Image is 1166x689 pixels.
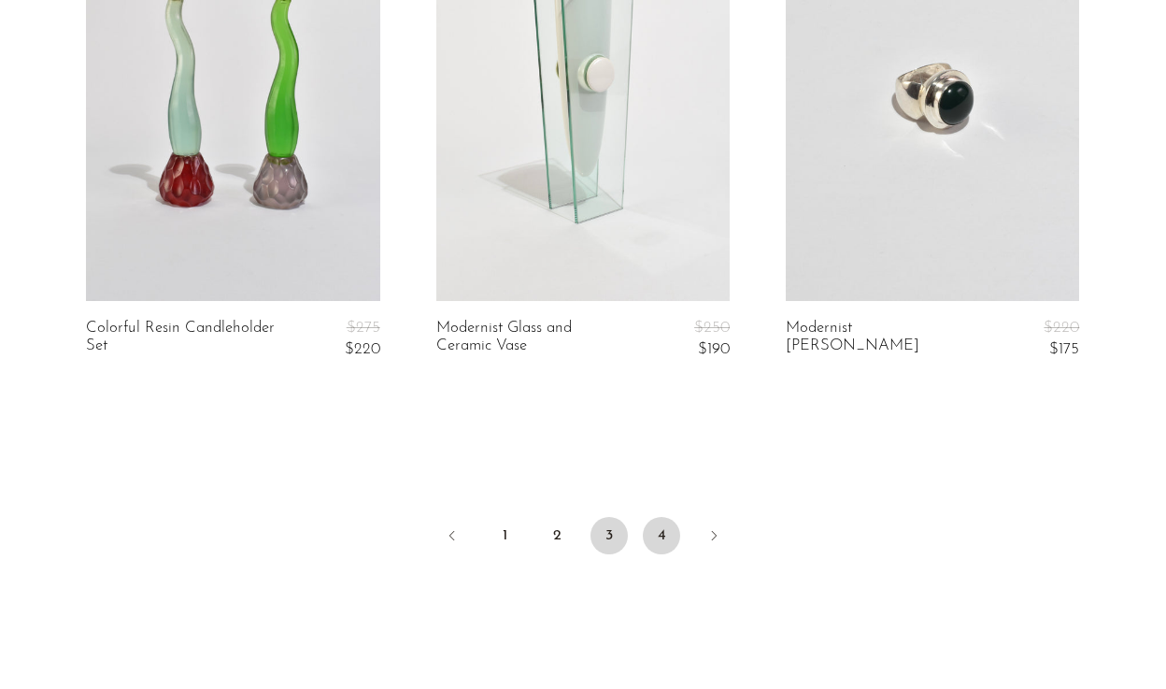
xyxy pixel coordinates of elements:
span: $190 [698,341,730,357]
span: $275 [347,320,380,336]
span: $220 [345,341,380,357]
a: 1 [486,517,523,554]
a: Next [695,517,732,558]
a: Colorful Resin Candleholder Set [86,320,280,358]
span: $220 [1044,320,1079,336]
span: 3 [590,517,628,554]
span: $175 [1049,341,1079,357]
a: Previous [434,517,471,558]
a: 4 [643,517,680,554]
a: Modernist [PERSON_NAME] [786,320,980,358]
a: Modernist Glass and Ceramic Vase [436,320,631,358]
span: $250 [694,320,730,336]
a: 2 [538,517,576,554]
